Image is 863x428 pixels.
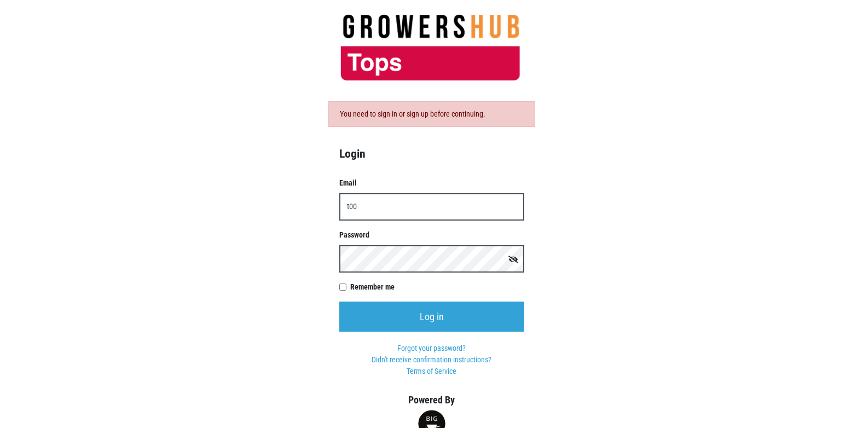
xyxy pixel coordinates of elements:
label: Password [339,229,524,241]
label: Remember me [350,281,524,293]
h5: Powered By [322,394,541,406]
label: Email [339,177,524,189]
div: You need to sign in or sign up before continuing. [328,101,535,127]
a: Terms of Service [407,367,456,375]
a: Didn't receive confirmation instructions? [372,355,491,364]
img: 279edf242af8f9d49a69d9d2afa010fb.png [322,14,541,82]
input: Log in [339,302,524,332]
a: Forgot your password? [397,344,466,352]
h4: Login [339,147,524,161]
